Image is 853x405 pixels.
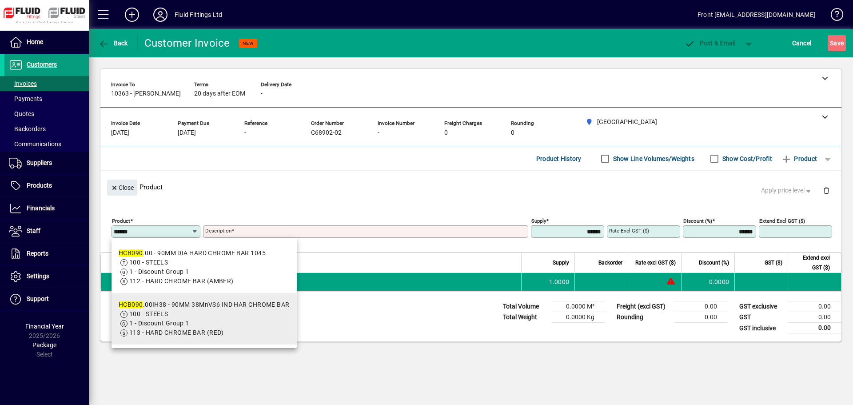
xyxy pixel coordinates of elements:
[790,35,814,51] button: Cancel
[96,35,130,51] button: Back
[261,90,263,97] span: -
[129,277,234,285] span: 112 - HARD CHROME BAR (AMBER)
[444,129,448,136] span: 0
[598,258,622,268] span: Backorder
[119,249,266,258] div: .00 - 90MM DIA HARD CHROME BAR 1045
[205,228,231,234] mat-label: Description
[4,152,89,174] a: Suppliers
[4,106,89,121] a: Quotes
[612,301,674,312] td: Freight (excl GST)
[611,154,694,163] label: Show Line Volumes/Weights
[144,36,230,50] div: Customer Invoice
[98,40,128,47] span: Back
[680,35,740,51] button: Post & Email
[4,243,89,265] a: Reports
[830,40,833,47] span: S
[793,253,830,273] span: Extend excl GST ($)
[9,110,34,117] span: Quotes
[828,35,846,51] button: Save
[112,218,130,224] mat-label: Product
[498,301,552,312] td: Total Volume
[4,121,89,136] a: Backorders
[129,310,168,317] span: 100 - STEELS
[4,265,89,288] a: Settings
[553,258,569,268] span: Supply
[27,38,43,45] span: Home
[119,249,143,257] em: HCB090
[27,159,52,166] span: Suppliers
[146,7,175,23] button: Profile
[735,323,788,334] td: GST inclusive
[112,293,297,345] mat-option: HCB090.00IH38 - 90MM 38MnVS6 IND HAR CHROME BAR
[612,312,674,323] td: Rounding
[89,35,138,51] app-page-header-button: Back
[9,95,42,102] span: Payments
[378,129,379,136] span: -
[4,288,89,310] a: Support
[761,186,813,195] span: Apply price level
[788,312,841,323] td: 0.00
[674,301,728,312] td: 0.00
[533,151,585,167] button: Product History
[816,180,837,201] button: Delete
[4,175,89,197] a: Products
[700,40,704,47] span: P
[757,183,816,199] button: Apply price level
[788,301,841,312] td: 0.00
[4,91,89,106] a: Payments
[765,258,782,268] span: GST ($)
[9,125,46,132] span: Backorders
[609,228,649,234] mat-label: Rate excl GST ($)
[119,301,143,308] em: HCB090
[178,129,196,136] span: [DATE]
[4,220,89,242] a: Staff
[4,197,89,220] a: Financials
[27,273,49,280] span: Settings
[683,218,712,224] mat-label: Discount (%)
[536,152,582,166] span: Product History
[27,295,49,302] span: Support
[552,301,605,312] td: 0.0000 M³
[552,312,605,323] td: 0.0000 Kg
[27,205,55,212] span: Financials
[111,180,134,195] span: Close
[111,129,129,136] span: [DATE]
[498,312,552,323] td: Total Weight
[824,2,842,31] a: Knowledge Base
[107,180,137,196] button: Close
[25,323,64,330] span: Financial Year
[792,36,812,50] span: Cancel
[175,8,222,22] div: Fluid Fittings Ltd
[105,183,140,191] app-page-header-button: Close
[27,61,57,68] span: Customers
[129,320,189,327] span: 1 - Discount Group 1
[118,7,146,23] button: Add
[699,258,729,268] span: Discount (%)
[119,300,290,309] div: .00IH38 - 90MM 38MnVS6 IND HAR CHROME BAR
[27,182,52,189] span: Products
[9,140,61,148] span: Communications
[244,129,246,136] span: -
[788,323,841,334] td: 0.00
[684,40,736,47] span: ost & Email
[721,154,772,163] label: Show Cost/Profit
[531,218,546,224] mat-label: Supply
[311,129,342,136] span: C68902-02
[735,301,788,312] td: GST exclusive
[511,129,514,136] span: 0
[129,259,168,266] span: 100 - STEELS
[830,36,844,50] span: ave
[698,8,815,22] div: Front [EMAIL_ADDRESS][DOMAIN_NAME]
[681,273,734,291] td: 0.0000
[32,341,56,349] span: Package
[243,40,254,46] span: NEW
[111,90,181,97] span: 10363 - [PERSON_NAME]
[100,171,841,203] div: Product
[4,136,89,152] a: Communications
[735,312,788,323] td: GST
[129,329,224,336] span: 113 - HARD CHROME BAR (RED)
[27,250,48,257] span: Reports
[129,268,189,275] span: 1 - Discount Group 1
[635,258,676,268] span: Rate excl GST ($)
[194,90,245,97] span: 20 days after EOM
